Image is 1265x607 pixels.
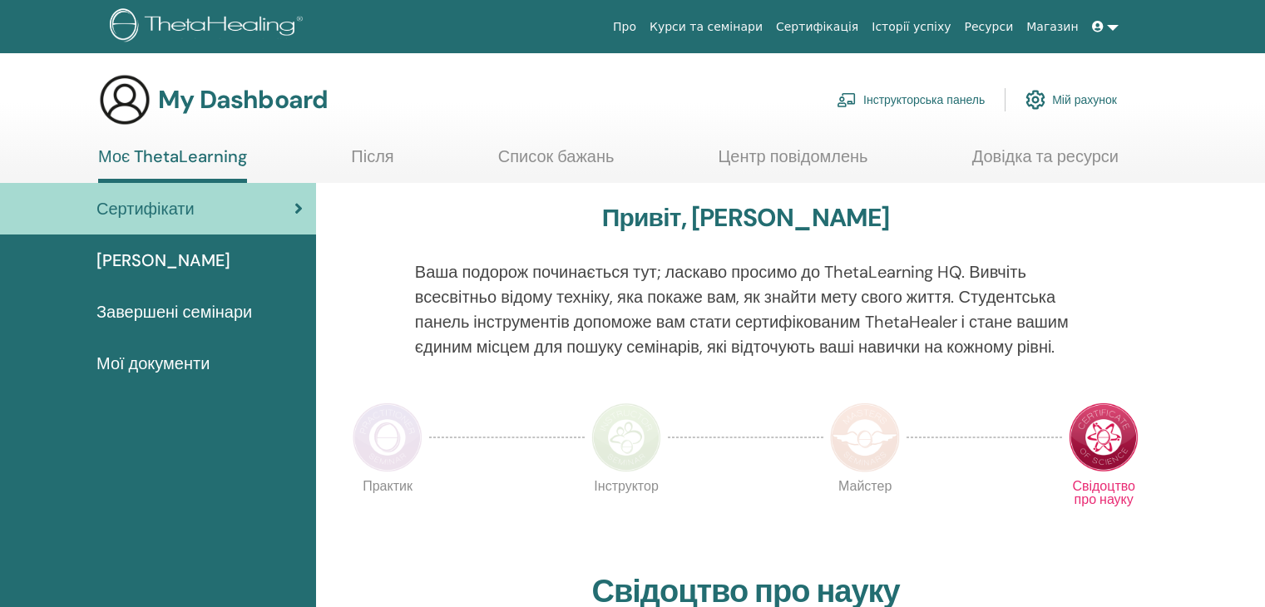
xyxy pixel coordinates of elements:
[769,12,865,42] a: Сертифікація
[837,81,985,118] a: Інструкторська панель
[1025,81,1117,118] a: Мій рахунок
[972,146,1119,179] a: Довідка та ресурси
[98,73,151,126] img: generic-user-icon.jpg
[865,12,957,42] a: Історії успіху
[110,8,309,46] img: logo.png
[958,12,1020,42] a: Ресурси
[158,85,328,115] h3: My Dashboard
[98,146,247,183] a: Моє ThetaLearning
[1069,402,1139,472] img: Certificate of Science
[96,196,195,221] span: Сертифікати
[643,12,769,42] a: Курси та семінари
[498,146,615,179] a: Список бажань
[606,12,643,42] a: Про
[830,480,900,550] p: Майстер
[96,248,230,273] span: [PERSON_NAME]
[602,203,890,233] h3: Привіт, [PERSON_NAME]
[353,402,422,472] img: Practitioner
[96,299,252,324] span: Завершені семінари
[718,146,867,179] a: Центр повідомлень
[353,480,422,550] p: Практик
[1020,12,1085,42] a: Магазин
[351,146,393,179] a: Після
[1025,86,1045,114] img: cog.svg
[1069,480,1139,550] p: Свідоцтво про науку
[415,259,1077,359] p: Ваша подорож починається тут; ласкаво просимо до ThetaLearning HQ. Вивчіть всесвітньо відому техн...
[837,92,857,107] img: chalkboard-teacher.svg
[591,402,661,472] img: Instructor
[830,402,900,472] img: Master
[96,351,210,376] span: Мої документи
[591,480,661,550] p: Інструктор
